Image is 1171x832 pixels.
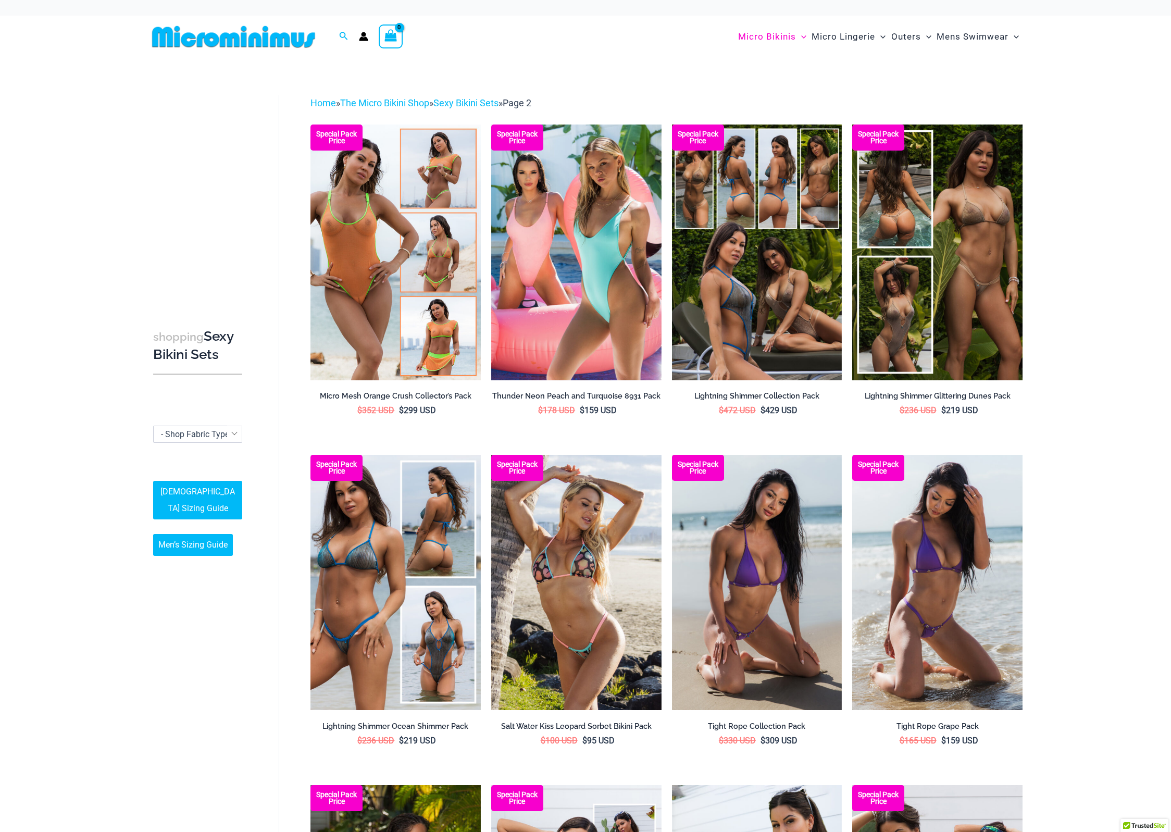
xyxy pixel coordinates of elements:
b: Special Pack Price [672,131,724,144]
a: Lightning Shimmer Glittering Dunes Pack [852,391,1023,405]
a: Search icon link [339,30,348,43]
bdi: 159 USD [941,736,978,746]
a: Collectors Pack Orange Micro Mesh Orange Crush 801 One Piece 02Micro Mesh Orange Crush 801 One Pi... [310,125,481,380]
a: Lightning Shimmer Dune Lightning Shimmer Glittering Dunes 317 Tri Top 469 Thong 02Lightning Shimm... [852,125,1023,380]
bdi: 165 USD [900,736,937,746]
span: $ [719,405,724,415]
b: Special Pack Price [491,131,543,144]
span: shopping [153,330,204,343]
h2: Thunder Neon Peach and Turquoise 8931 Pack [491,391,662,401]
h2: Tight Rope Collection Pack [672,722,842,731]
img: Salt Water Kiss Leopard Sorbet 312 Tri Top 453 Micro 02 [491,455,662,710]
bdi: 159 USD [580,405,617,415]
a: Home [310,97,336,108]
a: Micro LingerieMenu ToggleMenu Toggle [809,21,888,53]
span: $ [541,736,545,746]
span: $ [357,405,362,415]
span: $ [719,736,724,746]
a: Thunder Neon Peach and Turquoise 8931 Pack [491,391,662,405]
b: Special Pack Price [672,461,724,475]
h2: Lightning Shimmer Collection Pack [672,391,842,401]
b: Special Pack Price [491,461,543,475]
span: Menu Toggle [796,23,806,50]
span: - Shop Fabric Type [153,426,242,443]
b: Special Pack Price [852,791,904,805]
b: Special Pack Price [310,131,363,144]
a: The Micro Bikini Shop [340,97,429,108]
bdi: 219 USD [399,736,436,746]
a: Tight Rope Grape 319 Tri Top 4212 Micro Bottom 01 Tight Rope Turquoise 319 Tri Top 4228 Thong Bot... [672,455,842,710]
a: Tight Rope Grape 319 Tri Top 4212 Micro Bottom 02 Tight Rope Grape 319 Tri Top 4212 Micro Bottom ... [852,455,1023,710]
span: Micro Lingerie [812,23,875,50]
img: Lightning Shimmer Collection [672,125,842,380]
span: Outers [891,23,921,50]
a: Lightning Shimmer Ocean Shimmer Pack [310,722,481,735]
bdi: 299 USD [399,405,436,415]
bdi: 178 USD [538,405,575,415]
h2: Micro Mesh Orange Crush Collector’s Pack [310,391,481,401]
bdi: 95 USD [582,736,615,746]
h2: Salt Water Kiss Leopard Sorbet Bikini Pack [491,722,662,731]
img: Thunder Pack [491,125,662,380]
a: Salt Water Kiss Leopard Sorbet Bikini Pack [491,722,662,735]
span: $ [941,405,946,415]
a: Lightning Shimmer Collection Lightning Shimmer Ocean Shimmer 317 Tri Top 469 Thong 08Lightning Sh... [672,125,842,380]
a: Lightning Shimmer Ocean Lightning Shimmer Ocean Shimmer 317 Tri Top 469 Thong 09Lightning Shimmer... [310,455,481,710]
span: $ [941,736,946,746]
span: $ [900,405,904,415]
span: Menu Toggle [921,23,931,50]
a: Men’s Sizing Guide [153,534,233,556]
span: Menu Toggle [875,23,886,50]
span: - Shop Fabric Type [154,426,242,442]
img: Collectors Pack Orange [310,125,481,380]
b: Special Pack Price [310,791,363,805]
img: Tight Rope Grape 319 Tri Top 4212 Micro Bottom 02 [852,455,1023,710]
a: Account icon link [359,32,368,41]
img: Lightning Shimmer Dune [852,125,1023,380]
a: OutersMenu ToggleMenu Toggle [889,21,934,53]
h2: Tight Rope Grape Pack [852,722,1023,731]
span: » » » [310,97,531,108]
span: $ [399,405,404,415]
h2: Lightning Shimmer Ocean Shimmer Pack [310,722,481,731]
span: Micro Bikinis [738,23,796,50]
img: MM SHOP LOGO FLAT [148,25,319,48]
b: Special Pack Price [310,461,363,475]
b: Special Pack Price [852,461,904,475]
span: Menu Toggle [1008,23,1019,50]
span: $ [900,736,904,746]
a: Salt Water Kiss Leopard Sorbet 312 Tri Top 453 Micro 02 Salt Water Kiss Leopard Sorbet 312 Tri To... [491,455,662,710]
img: Lightning Shimmer Ocean [310,455,481,710]
nav: Site Navigation [734,19,1023,54]
bdi: 236 USD [357,736,394,746]
span: Page 2 [503,97,531,108]
h3: Sexy Bikini Sets [153,328,242,364]
span: $ [357,736,362,746]
a: Thunder Pack Thunder Turquoise 8931 One Piece 09v2Thunder Turquoise 8931 One Piece 09v2 [491,125,662,380]
h2: Lightning Shimmer Glittering Dunes Pack [852,391,1023,401]
iframe: TrustedSite Certified [153,87,247,295]
span: $ [582,736,587,746]
a: Sexy Bikini Sets [433,97,499,108]
a: Tight Rope Collection Pack [672,722,842,735]
bdi: 236 USD [900,405,937,415]
span: $ [761,405,765,415]
b: Special Pack Price [491,791,543,805]
a: Micro Mesh Orange Crush Collector’s Pack [310,391,481,405]
span: $ [761,736,765,746]
a: View Shopping Cart, empty [379,24,403,48]
a: Mens SwimwearMenu ToggleMenu Toggle [934,21,1021,53]
bdi: 429 USD [761,405,798,415]
span: - Shop Fabric Type [161,429,229,439]
span: $ [580,405,584,415]
bdi: 309 USD [761,736,798,746]
a: Lightning Shimmer Collection Pack [672,391,842,405]
span: $ [399,736,404,746]
span: $ [538,405,543,415]
bdi: 330 USD [719,736,756,746]
b: Special Pack Price [852,131,904,144]
a: [DEMOGRAPHIC_DATA] Sizing Guide [153,481,242,519]
bdi: 100 USD [541,736,578,746]
bdi: 472 USD [719,405,756,415]
span: Mens Swimwear [937,23,1008,50]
